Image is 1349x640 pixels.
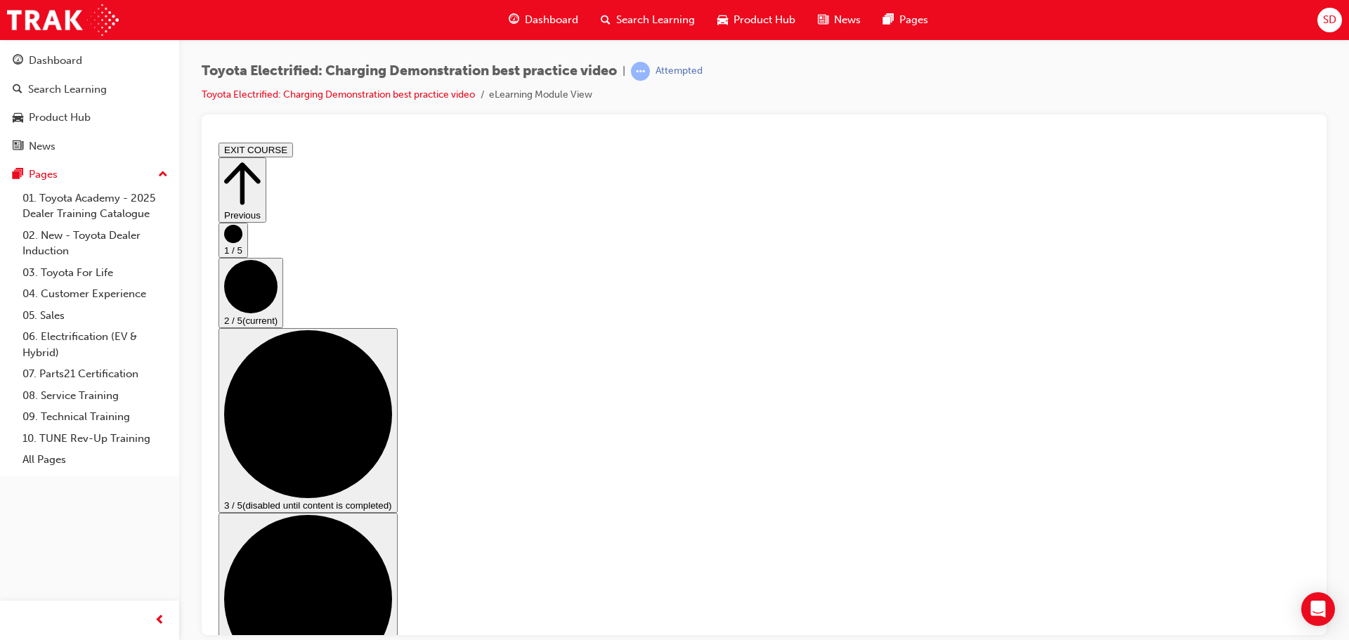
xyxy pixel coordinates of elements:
[29,110,91,126] div: Product Hub
[834,12,861,28] span: News
[17,406,174,428] a: 09. Technical Training
[1301,592,1335,626] div: Open Intercom Messenger
[17,326,174,363] a: 06. Electrification (EV & Hybrid)
[883,11,894,29] span: pages-icon
[17,449,174,471] a: All Pages
[1317,8,1342,32] button: SD
[872,6,939,34] a: pages-iconPages
[17,188,174,225] a: 01. Toyota Academy - 2025 Dealer Training Catalogue
[6,86,35,121] button: 1 / 5
[6,77,174,103] a: Search Learning
[13,169,23,181] span: pages-icon
[656,65,703,78] div: Attempted
[17,305,174,327] a: 05. Sales
[13,55,23,67] span: guage-icon
[155,612,165,629] span: prev-icon
[28,81,107,98] div: Search Learning
[497,6,589,34] a: guage-iconDashboard
[6,121,70,191] button: 2 / 5(current)
[11,108,30,119] span: 1 / 5
[13,141,23,153] span: news-icon
[706,6,807,34] a: car-iconProduct Hub
[1323,12,1336,28] span: SD
[807,6,872,34] a: news-iconNews
[6,162,174,188] button: Pages
[6,6,80,20] button: EXIT COURSE
[616,12,695,28] span: Search Learning
[6,20,53,86] button: Previous
[17,225,174,262] a: 02. New - Toyota Dealer Induction
[11,178,30,189] span: 2 / 5
[525,12,578,28] span: Dashboard
[899,12,928,28] span: Pages
[601,11,611,29] span: search-icon
[589,6,706,34] a: search-iconSearch Learning
[17,428,174,450] a: 10. TUNE Rev-Up Training
[17,283,174,305] a: 04. Customer Experience
[509,11,519,29] span: guage-icon
[717,11,728,29] span: car-icon
[17,262,174,284] a: 03. Toyota For Life
[17,363,174,385] a: 07. Parts21 Certification
[6,45,174,162] button: DashboardSearch LearningProduct HubNews
[623,63,625,79] span: |
[158,166,168,184] span: up-icon
[202,89,475,100] a: Toyota Electrified: Charging Demonstration best practice video
[6,133,174,159] a: News
[818,11,828,29] span: news-icon
[202,63,617,79] span: Toyota Electrified: Charging Demonstration best practice video
[631,62,650,81] span: learningRecordVerb_ATTEMPT-icon
[6,191,185,376] button: 3 / 5(disabled until content is completed)
[29,166,58,183] div: Pages
[489,87,592,103] li: eLearning Module View
[17,385,174,407] a: 08. Service Training
[11,363,30,374] span: 3 / 5
[734,12,795,28] span: Product Hub
[11,73,48,84] span: Previous
[6,105,174,131] a: Product Hub
[29,53,82,69] div: Dashboard
[13,84,22,96] span: search-icon
[6,48,174,74] a: Dashboard
[29,138,56,155] div: News
[13,112,23,124] span: car-icon
[7,4,119,36] img: Trak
